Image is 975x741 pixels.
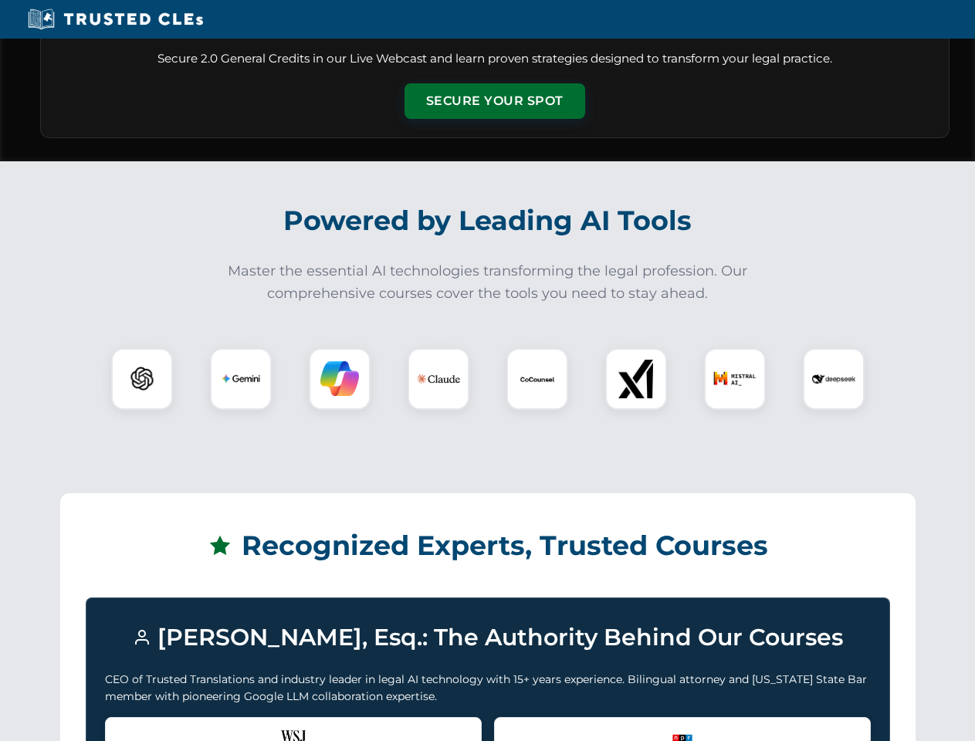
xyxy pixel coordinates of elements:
div: DeepSeek [803,348,865,410]
img: CoCounsel Logo [518,360,557,398]
img: Claude Logo [417,357,460,401]
img: Trusted CLEs [23,8,208,31]
h3: [PERSON_NAME], Esq.: The Authority Behind Our Courses [105,617,871,658]
h2: Recognized Experts, Trusted Courses [86,519,890,573]
div: Copilot [309,348,371,410]
div: Gemini [210,348,272,410]
div: Claude [408,348,469,410]
img: ChatGPT Logo [120,357,164,401]
h2: Powered by Leading AI Tools [60,194,916,248]
p: Master the essential AI technologies transforming the legal profession. Our comprehensive courses... [218,260,758,305]
p: CEO of Trusted Translations and industry leader in legal AI technology with 15+ years experience.... [105,671,871,705]
img: xAI Logo [617,360,655,398]
div: ChatGPT [111,348,173,410]
div: Mistral AI [704,348,766,410]
img: Copilot Logo [320,360,359,398]
div: xAI [605,348,667,410]
div: CoCounsel [506,348,568,410]
button: Secure Your Spot [405,83,585,119]
p: Secure 2.0 General Credits in our Live Webcast and learn proven strategies designed to transform ... [59,50,930,68]
img: Mistral AI Logo [713,357,757,401]
img: DeepSeek Logo [812,357,855,401]
img: Gemini Logo [222,360,260,398]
